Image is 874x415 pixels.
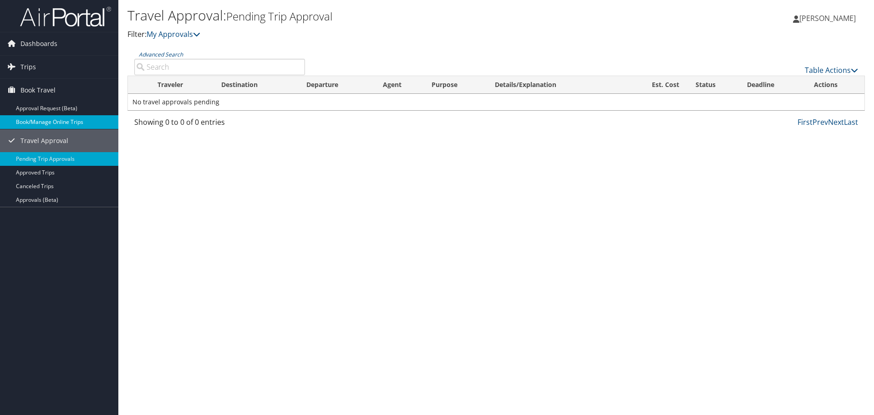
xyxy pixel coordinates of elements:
th: Deadline: activate to sort column descending [739,76,806,94]
a: Advanced Search [139,51,183,58]
img: airportal-logo.png [20,6,111,27]
div: Showing 0 to 0 of 0 entries [134,117,305,132]
th: Est. Cost: activate to sort column ascending [622,76,687,94]
th: Departure: activate to sort column ascending [298,76,375,94]
a: Last [844,117,858,127]
th: Agent [375,76,423,94]
p: Filter: [127,29,619,41]
th: Traveler: activate to sort column ascending [149,76,213,94]
h1: Travel Approval: [127,6,619,25]
span: Dashboards [20,32,57,55]
th: Details/Explanation [487,76,622,94]
a: [PERSON_NAME] [793,5,865,32]
th: Destination: activate to sort column ascending [213,76,298,94]
small: Pending Trip Approval [226,9,332,24]
a: My Approvals [147,29,200,39]
a: Next [828,117,844,127]
th: Status: activate to sort column ascending [687,76,739,94]
a: Prev [813,117,828,127]
input: Advanced Search [134,59,305,75]
span: [PERSON_NAME] [799,13,856,23]
span: Book Travel [20,79,56,102]
th: Purpose [423,76,487,94]
td: No travel approvals pending [128,94,864,110]
span: Travel Approval [20,129,68,152]
span: Trips [20,56,36,78]
a: Table Actions [805,65,858,75]
a: First [798,117,813,127]
th: Actions [806,76,864,94]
